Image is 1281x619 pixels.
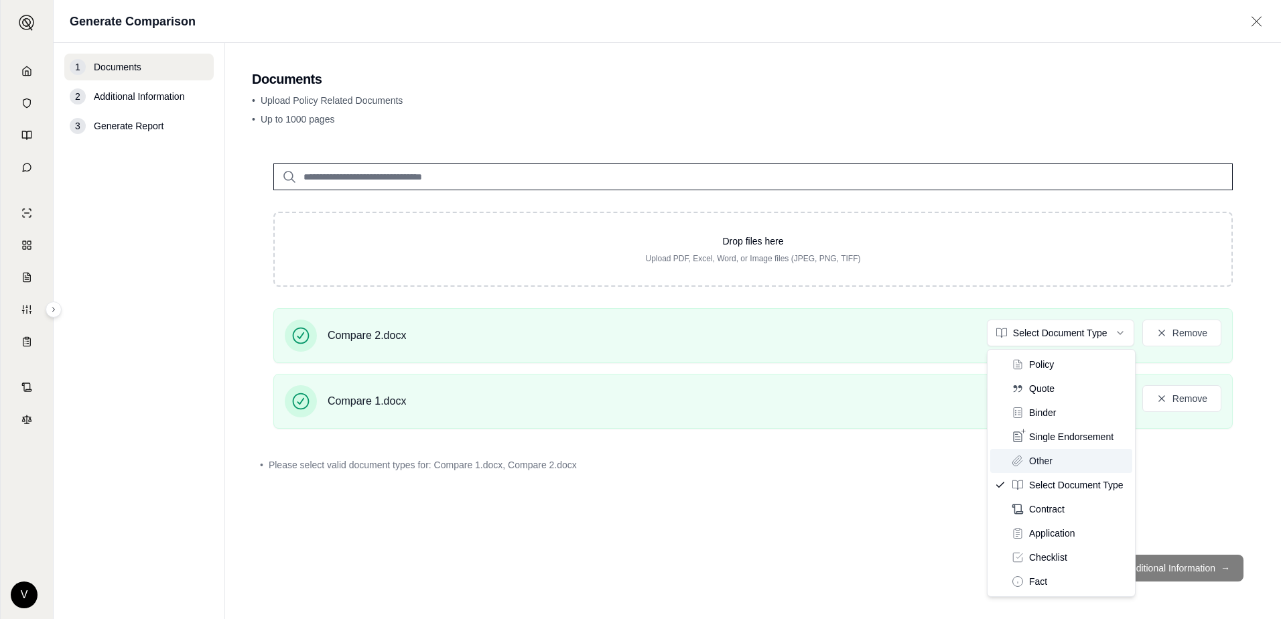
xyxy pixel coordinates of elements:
[1029,551,1067,564] span: Checklist
[1029,527,1075,540] span: Application
[1029,454,1053,468] span: Other
[1029,358,1054,371] span: Policy
[1029,478,1124,492] span: Select Document Type
[1029,575,1047,588] span: Fact
[1029,502,1065,516] span: Contract
[1029,382,1055,395] span: Quote
[1029,430,1114,443] span: Single Endorsement
[1029,406,1056,419] span: Binder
